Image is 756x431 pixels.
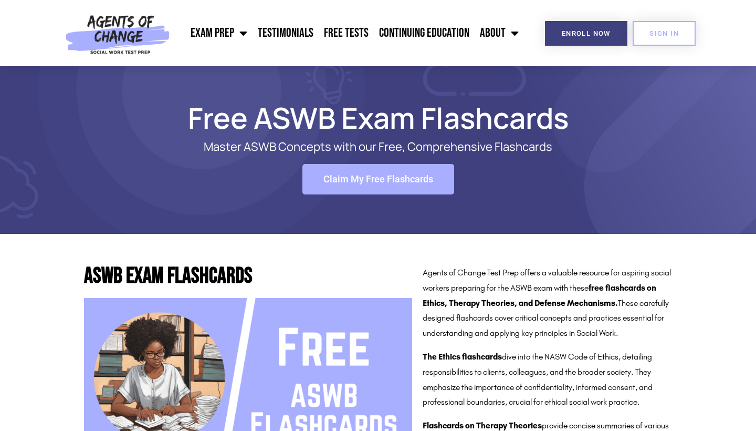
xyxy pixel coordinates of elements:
[545,21,627,46] a: Enroll Now
[423,352,502,362] strong: The Ethics flashcards
[562,30,611,37] span: Enroll Now
[475,20,524,46] a: About
[423,283,656,308] strong: free flashcards on Ethics, Therapy Theories, and Defense Mechanisms.
[319,20,374,46] a: Free Tests
[253,20,319,46] a: Testimonials
[84,265,412,288] h2: ASWB Exam Flashcards
[423,420,542,430] strong: Flashcards on Therapy Theories
[374,20,475,46] a: Continuing Education
[633,21,696,46] a: SIGN IN
[423,350,671,410] p: dive into the NASW Code of Ethics, detailing responsibilities to clients, colleagues, and the bro...
[302,164,454,194] a: Claim My Free Flashcards
[79,106,677,130] h1: Free ASWB Exam Flashcards
[185,20,253,46] a: Exam Prep
[323,175,433,184] span: Claim My Free Flashcards
[175,20,524,46] nav: Menu
[423,265,671,341] p: Agents of Change Test Prep offers a valuable resource for aspiring social workers preparing for t...
[121,140,635,153] p: Master ASWB Concepts with our Free, Comprehensive Flashcards
[649,30,679,37] span: SIGN IN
